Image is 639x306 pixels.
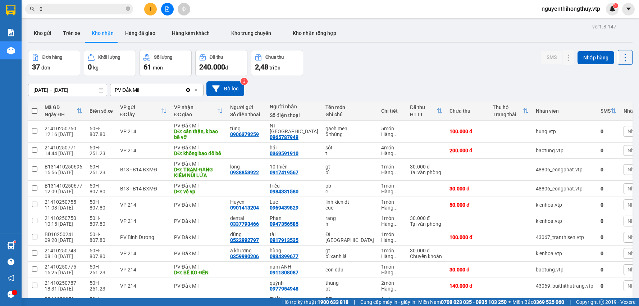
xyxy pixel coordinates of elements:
div: Nhân viên [536,108,593,114]
div: VP gửi [120,104,161,110]
button: Kho nhận [86,24,119,42]
div: 30.000 đ [410,164,442,170]
div: 0917419567 [270,170,298,175]
div: 0917913535 [270,237,298,243]
div: DĐ: BỂ KO ĐỀN [174,270,223,275]
div: VP 214 [120,129,167,134]
div: PV Đắk Mil [174,123,223,129]
span: Hỗ trợ kỹ thuật: [282,298,348,306]
svg: Clear value [185,87,191,93]
input: Select a date range. [28,84,107,96]
strong: 1900 633 818 [318,299,348,305]
span: Kho trung chuyển [231,30,271,36]
div: DĐ: về vp [174,189,223,194]
div: VP 214 [120,148,167,153]
span: question-circle [8,258,14,265]
div: 50H-251.23 [90,280,113,292]
div: Hàng thông thường [381,286,403,292]
span: message [8,291,14,298]
div: ĐC lấy [120,112,161,117]
img: warehouse-icon [7,242,15,249]
div: PV Đắk Mil [174,283,223,289]
button: Khối lượng0kg [84,50,136,76]
div: cuc [325,205,374,211]
div: 0 [601,251,616,256]
div: 5 thùng [325,131,374,137]
div: 1 món [381,164,403,170]
div: bì [325,170,374,175]
div: hung.vtp [536,129,593,134]
div: kienhoa.vtp [536,218,593,224]
div: VP nhận [174,104,217,110]
th: Toggle SortBy [597,102,620,121]
div: Chi tiết [381,108,403,114]
div: 0934399677 [270,253,298,259]
div: 0 [601,167,616,172]
div: 21410250743 [45,248,82,253]
div: hải [270,145,318,150]
th: Toggle SortBy [406,102,446,121]
div: 0 [601,186,616,192]
button: Hàng đã giao [119,24,161,42]
div: 0984331580 [270,189,298,194]
div: Ghi chú [325,112,374,117]
div: 50H-251.23 [90,264,113,275]
span: | [354,298,355,306]
div: Hàng thông thường [381,131,403,137]
input: Selected PV Đắk Mil. [140,86,141,94]
div: Số lượng [154,55,172,60]
div: Đã thu [410,104,437,110]
div: Chưa thu [265,55,284,60]
button: Bộ lọc [206,81,244,96]
div: 0965787949 [270,134,298,140]
div: VP 214 [120,202,167,208]
span: Cung cấp máy in - giấy in: [360,298,416,306]
div: Phan [270,215,318,221]
div: ver 1.8.147 [592,23,616,31]
span: ... [393,221,398,227]
strong: 0708 023 035 - 0935 103 250 [441,299,507,305]
div: 11:08 [DATE] [45,205,82,211]
div: 15:25 [DATE] [45,270,82,275]
button: Chưa thu2,48 triệu [251,50,303,76]
span: aim [181,6,186,12]
div: sót [325,145,374,150]
div: Người gửi [230,104,263,110]
div: Chưa thu [449,108,485,114]
div: 50H-807.80 [90,126,113,137]
button: Đơn hàng37đơn [28,50,80,76]
div: 1 món [381,183,403,189]
div: 21410250787 [45,280,82,286]
div: Khối lượng [98,55,120,60]
div: PV Đắk Mil [174,145,223,150]
span: kg [93,65,99,71]
div: 10 thiên [270,164,318,170]
span: ... [393,189,398,194]
img: logo-vxr [6,5,15,15]
div: 50H-807.80 [90,231,113,243]
button: plus [144,3,157,15]
div: thung [325,280,374,286]
span: | [570,298,571,306]
div: 140.000 đ [449,283,485,289]
img: solution-icon [7,29,15,36]
th: Toggle SortBy [41,102,86,121]
div: PV Đắk Mil [174,234,223,240]
div: 4 món [381,145,403,150]
div: 50H-251.23 [90,145,113,156]
span: ... [393,170,398,175]
div: tài [270,231,318,237]
span: Miền Nam [418,298,507,306]
div: gạch men [325,126,374,131]
div: Người nhận [270,104,318,109]
img: icon-new-feature [609,6,616,12]
div: long [230,164,263,170]
div: PV Bình Dương [120,234,167,240]
div: 09:20 [DATE] [45,237,82,243]
div: 21410250750 [45,215,82,221]
div: 0369591910 [270,150,298,156]
div: 0911808087 [270,270,298,275]
div: baotung.vtp [536,148,593,153]
span: ... [393,150,398,156]
div: pb [325,183,374,189]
